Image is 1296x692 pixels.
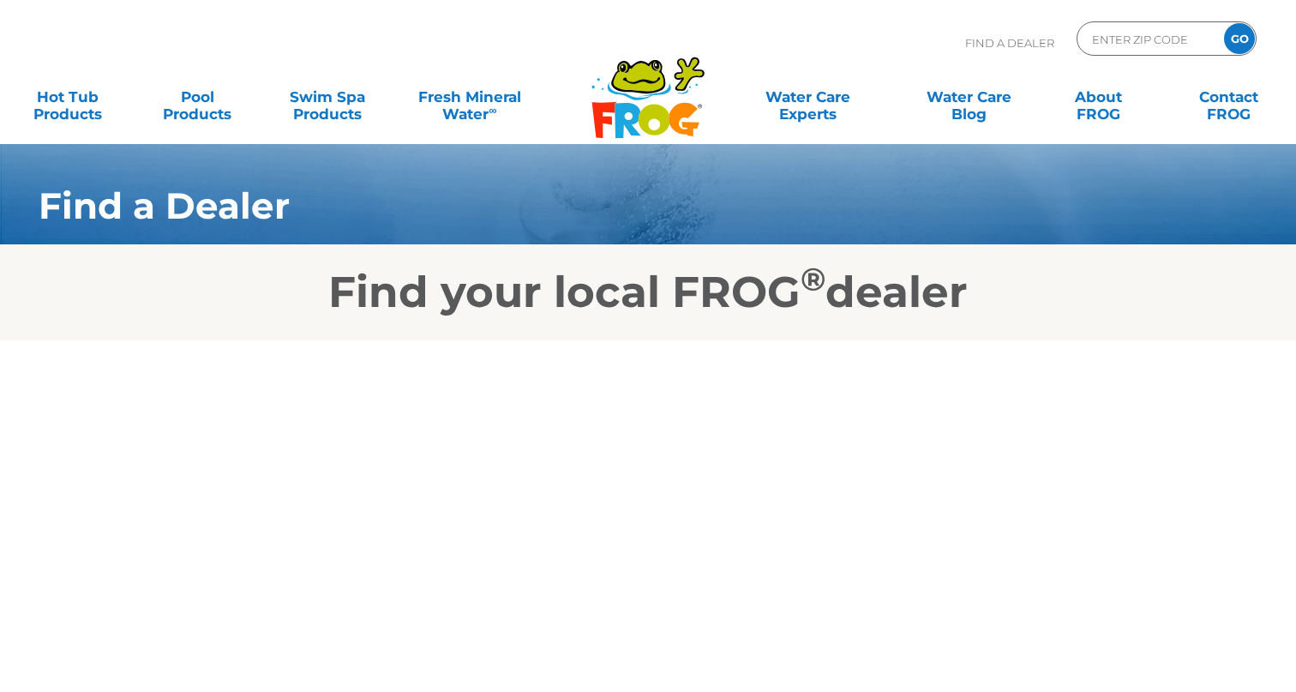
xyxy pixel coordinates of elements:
a: Swim SpaProducts [277,80,378,114]
h1: Find a Dealer [39,185,1156,226]
h2: Find your local FROG dealer [13,267,1283,318]
p: Find A Dealer [965,21,1054,64]
a: ContactFROG [1178,80,1279,114]
sup: ® [801,260,825,298]
a: Water CareBlog [918,80,1019,114]
a: Water CareExperts [725,80,889,114]
a: PoolProducts [147,80,248,114]
a: Fresh MineralWater∞ [406,80,532,114]
img: Frog Products Logo [582,34,714,139]
sup: ∞ [489,104,496,117]
input: GO [1224,23,1255,54]
a: AboutFROG [1048,80,1149,114]
a: Hot TubProducts [17,80,118,114]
